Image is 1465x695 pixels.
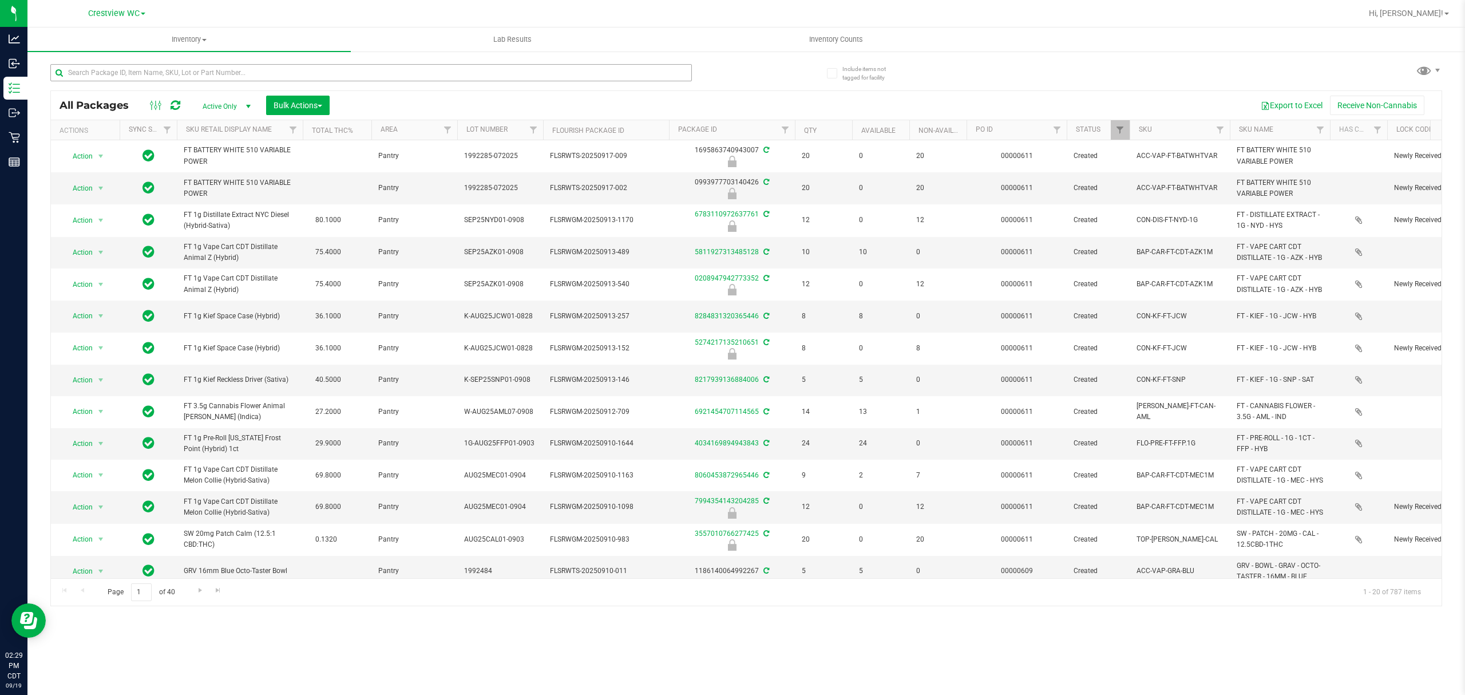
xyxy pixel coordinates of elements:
span: GRV - BOWL - GRAV - OCTO-TASTER - 16MM - BLUE [1237,560,1323,582]
span: 12 [916,501,960,512]
span: Created [1074,215,1123,226]
span: FT 1g Pre-Roll [US_STATE] Frost Point (Hybrid) 1ct [184,433,296,455]
span: ACC-VAP-GRA-BLU [1137,566,1223,576]
span: select [94,340,108,356]
span: 20 [802,183,845,194]
span: SW 20mg Patch Calm (12.5:1 CBD:THC) [184,528,296,550]
span: Pantry [378,311,450,322]
span: FT 1g Vape Cart CDT Distillate Melon Collie (Hybrid-Sativa) [184,496,296,518]
span: 0 [916,311,960,322]
span: 0 [859,343,902,354]
a: Filter [1048,120,1067,140]
span: Created [1074,438,1123,449]
a: Filter [438,120,457,140]
a: 00000611 [1001,503,1033,511]
a: 00000611 [1001,471,1033,479]
a: Status [1076,125,1100,133]
div: Actions [60,127,115,135]
span: In Sync [142,435,155,451]
span: In Sync [142,308,155,324]
span: FT - VAPE CART CDT DISTILLATE - 1G - AZK - HYB [1237,242,1323,263]
span: Sync from Compliance System [762,471,769,479]
span: 1992285-072025 [464,183,536,194]
span: In Sync [142,467,155,483]
span: FT 1g Vape Cart CDT Distillate Animal Z (Hybrid) [184,273,296,295]
span: 0 [859,215,902,226]
span: select [94,277,108,293]
span: FT - KIEF - 1G - SNP - SAT [1237,374,1323,385]
span: Sync from Compliance System [762,178,769,186]
span: FT - KIEF - 1G - JCW - HYB [1237,311,1323,322]
span: FT 1g Kief Reckless Driver (Sativa) [184,374,296,385]
inline-svg: Retail [9,132,20,143]
a: 5811927313485128 [695,248,759,256]
a: 8284831320365446 [695,312,759,320]
span: FT 3.5g Cannabis Flower Animal [PERSON_NAME] (Indica) [184,401,296,422]
span: 20 [802,534,845,545]
span: Created [1074,406,1123,417]
span: 12 [916,279,960,290]
span: FLSRWGM-20250910-1163 [550,470,662,481]
span: Sync from Compliance System [762,210,769,218]
span: 8 [859,311,902,322]
a: 7994354143204285 [695,497,759,505]
span: FLSRWTS-20250917-009 [550,151,662,161]
span: Lab Results [478,34,547,45]
span: In Sync [142,563,155,579]
span: K-AUG25JCW01-0828 [464,311,536,322]
span: select [94,563,108,579]
span: 1 [916,406,960,417]
span: Include items not tagged for facility [842,65,900,82]
span: Action [62,531,93,547]
span: Created [1074,470,1123,481]
a: 00000611 [1001,312,1033,320]
span: CON-KF-FT-SNP [1137,374,1223,385]
a: Sync Status [129,125,173,133]
span: Pantry [378,279,450,290]
span: Action [62,180,93,196]
span: Action [62,277,93,293]
span: Created [1074,311,1123,322]
inline-svg: Inbound [9,58,20,69]
span: 75.4000 [310,276,347,293]
span: SEP25NYD01-0908 [464,215,536,226]
a: Filter [1111,120,1130,140]
th: Has COA [1330,120,1387,140]
span: 14 [802,406,845,417]
span: 0 [916,438,960,449]
span: 0 [916,247,960,258]
span: 20 [802,151,845,161]
a: Available [861,127,896,135]
span: FT 1g Vape Cart CDT Distillate Animal Z (Hybrid) [184,242,296,263]
span: SEP25AZK01-0908 [464,279,536,290]
span: SW - PATCH - 20MG - CAL - 12.5CBD-1THC [1237,528,1323,550]
span: 12 [916,215,960,226]
span: 27.2000 [310,404,347,420]
span: 1G-AUG25FFP01-0903 [464,438,536,449]
span: Created [1074,151,1123,161]
span: Pantry [378,406,450,417]
span: 80.1000 [310,212,347,228]
a: 00000611 [1001,216,1033,224]
span: BAP-CAR-FT-CDT-MEC1M [1137,470,1223,481]
span: 0 [859,151,902,161]
a: Inventory [27,27,351,52]
span: FLSRWGM-20250913-152 [550,343,662,354]
a: 6783110972637761 [695,210,759,218]
a: Filter [1368,120,1387,140]
span: Created [1074,247,1123,258]
span: 10 [802,247,845,258]
span: Created [1074,534,1123,545]
span: In Sync [142,499,155,515]
span: 0 [859,183,902,194]
span: Sync from Compliance System [762,376,769,384]
span: Pantry [378,183,450,194]
a: SKU Name [1239,125,1273,133]
span: 1992484 [464,566,536,576]
span: Hi, [PERSON_NAME]! [1369,9,1443,18]
span: 5 [859,374,902,385]
span: 20 [916,534,960,545]
span: FT - KIEF - 1G - JCW - HYB [1237,343,1323,354]
span: AUG25MEC01-0904 [464,470,536,481]
inline-svg: Reports [9,156,20,168]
